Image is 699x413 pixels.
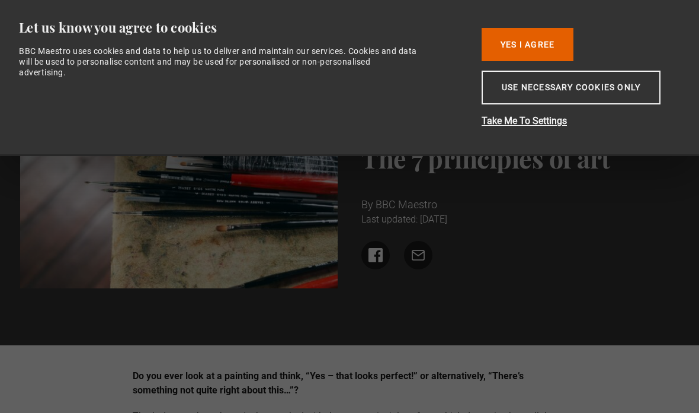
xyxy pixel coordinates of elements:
strong: Do you ever look at a painting and think, “Yes – that looks perfect!” or alternatively, “There’s ... [133,370,524,396]
time: Last updated: [DATE] [361,214,447,225]
span: By [361,198,373,211]
span: BBC Maestro [376,198,437,211]
div: BBC Maestro uses cookies and data to help us to deliver and maintain our services. Cookies and da... [19,46,419,78]
div: Let us know you agree to cookies [19,19,463,36]
button: Take Me To Settings [482,114,671,128]
button: Use necessary cookies only [482,71,660,104]
button: Yes I Agree [482,28,573,61]
h1: The 7 principles of art [361,144,679,173]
